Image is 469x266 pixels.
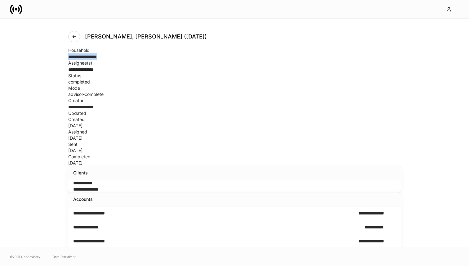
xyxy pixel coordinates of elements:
div: Creator [68,97,401,104]
div: Assigned [68,129,401,135]
div: Created [68,116,401,123]
div: [DATE] [68,123,401,129]
div: [DATE] [68,160,401,166]
div: Completed [68,154,401,160]
div: completed [68,79,401,85]
div: Assignee(s) [68,60,401,66]
div: [DATE] [68,135,401,141]
div: Household [68,47,401,53]
span: © 2025 OneAdvisory [10,254,40,259]
div: Clients [73,170,88,176]
a: Data Disclaimer [53,254,76,259]
div: Updated [68,110,401,116]
div: [DATE] [68,147,401,154]
div: Status [68,73,401,79]
div: Accounts [73,196,93,202]
h4: [PERSON_NAME], [PERSON_NAME] ([DATE]) [85,33,207,40]
div: advisor-complete [68,91,401,97]
div: Sent [68,141,401,147]
div: Mode [68,85,401,91]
